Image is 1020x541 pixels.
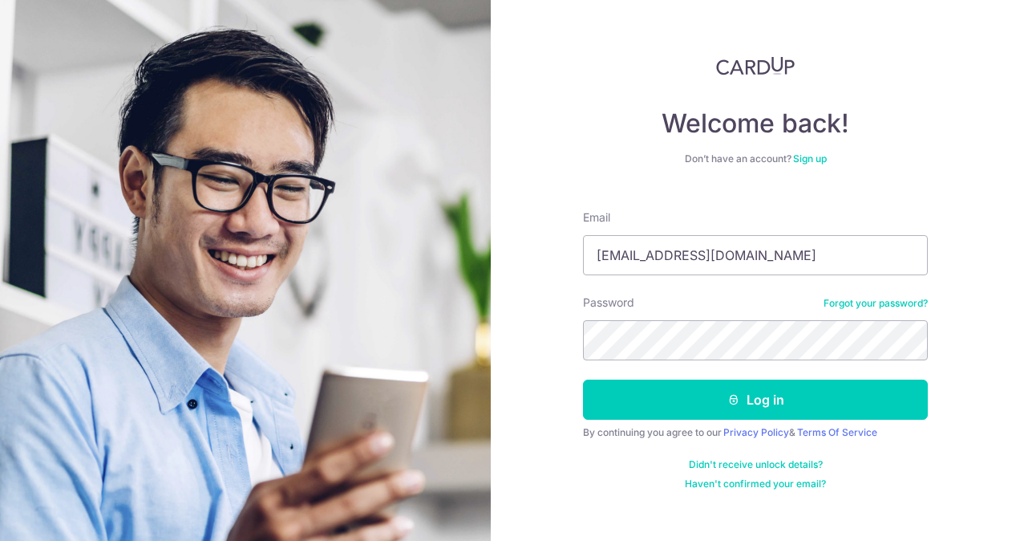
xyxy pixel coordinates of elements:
[723,426,789,438] a: Privacy Policy
[583,209,610,226] label: Email
[689,458,823,471] a: Didn't receive unlock details?
[685,478,826,490] a: Haven't confirmed your email?
[583,153,928,165] div: Don’t have an account?
[583,108,928,140] h4: Welcome back!
[716,56,795,75] img: CardUp Logo
[583,235,928,275] input: Enter your Email
[824,297,928,310] a: Forgot your password?
[583,380,928,420] button: Log in
[583,295,634,311] label: Password
[797,426,877,438] a: Terms Of Service
[583,426,928,439] div: By continuing you agree to our &
[793,153,827,165] a: Sign up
